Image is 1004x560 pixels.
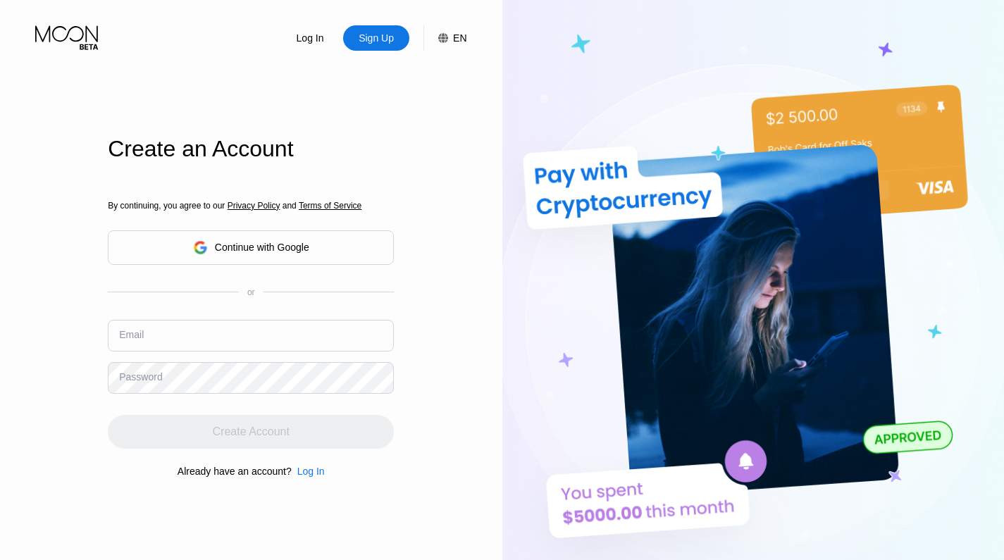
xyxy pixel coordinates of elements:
[292,466,325,477] div: Log In
[299,201,361,211] span: Terms of Service
[280,201,299,211] span: and
[277,25,343,51] div: Log In
[343,25,409,51] div: Sign Up
[423,25,466,51] div: EN
[108,201,394,211] div: By continuing, you agree to our
[357,31,395,45] div: Sign Up
[108,230,394,265] div: Continue with Google
[247,287,255,297] div: or
[453,32,466,44] div: EN
[228,201,280,211] span: Privacy Policy
[178,466,292,477] div: Already have an account?
[215,242,309,253] div: Continue with Google
[108,136,394,162] div: Create an Account
[297,466,325,477] div: Log In
[119,329,144,340] div: Email
[119,371,162,382] div: Password
[295,31,326,45] div: Log In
